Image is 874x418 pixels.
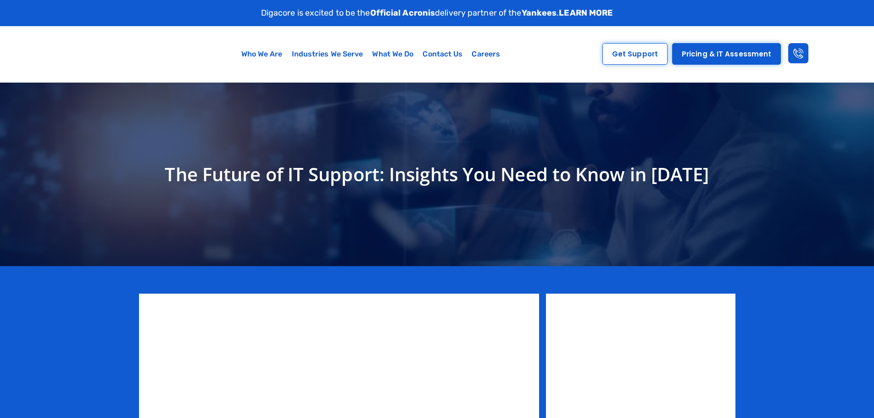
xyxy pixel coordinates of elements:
strong: Yankees [522,8,557,18]
span: Pricing & IT Assessment [682,50,771,57]
a: What We Do [367,44,418,65]
a: LEARN MORE [559,8,613,18]
a: Who We Are [237,44,287,65]
h1: The Future of IT Support: Insights You Need to Know in [DATE] [144,161,731,188]
a: Contact Us [418,44,467,65]
p: Digacore is excited to be the delivery partner of the . [261,7,613,19]
a: Careers [467,44,505,65]
a: Pricing & IT Assessment [672,43,781,65]
img: Digacore logo 1 [18,31,128,78]
span: Get Support [612,50,658,57]
strong: Official Acronis [370,8,435,18]
a: Industries We Serve [287,44,368,65]
a: Get Support [602,43,668,65]
nav: Menu [172,44,570,65]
